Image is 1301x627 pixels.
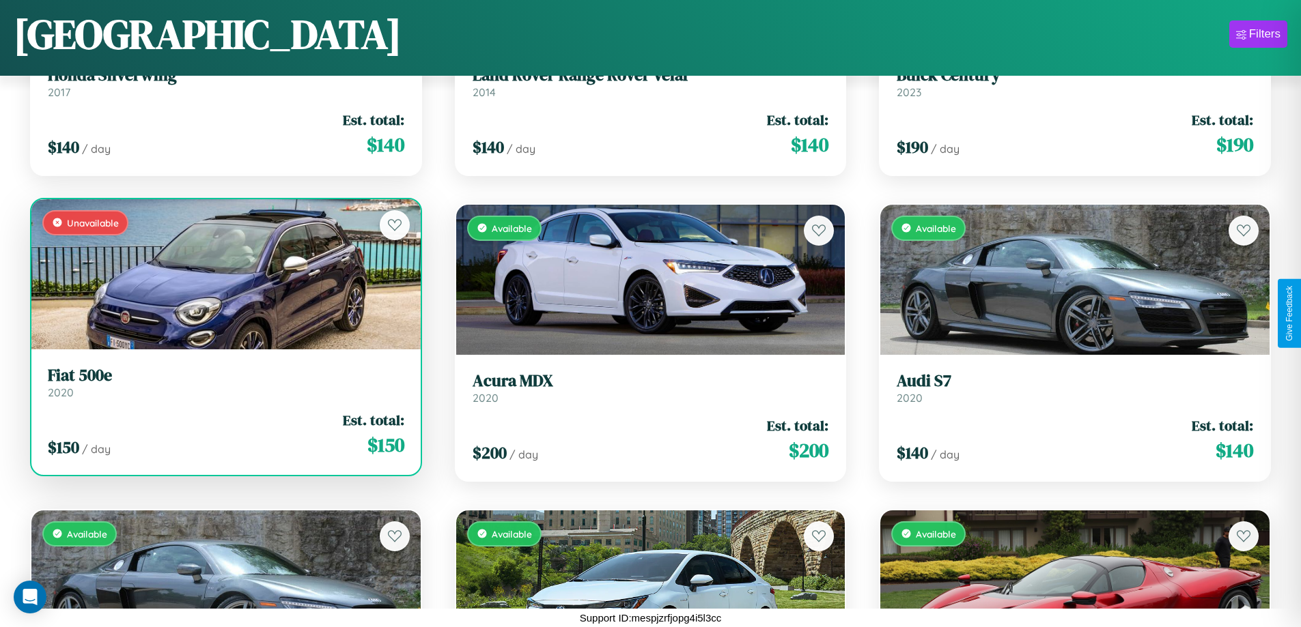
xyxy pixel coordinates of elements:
[367,131,404,158] span: $ 140
[82,142,111,156] span: / day
[791,131,828,158] span: $ 140
[897,371,1253,391] h3: Audi S7
[1216,437,1253,464] span: $ 140
[897,391,923,405] span: 2020
[897,65,1253,99] a: Buick Century2023
[789,437,828,464] span: $ 200
[767,110,828,130] span: Est. total:
[367,431,404,458] span: $ 150
[931,142,960,156] span: / day
[343,410,404,430] span: Est. total:
[48,366,404,399] a: Fiat 500e2020
[48,65,404,85] h3: Honda Silverwing
[67,528,107,540] span: Available
[897,85,921,99] span: 2023
[897,441,928,464] span: $ 140
[916,222,956,234] span: Available
[14,6,402,62] h1: [GEOGRAPHIC_DATA]
[48,385,74,399] span: 2020
[916,528,956,540] span: Available
[1192,415,1253,435] span: Est. total:
[67,217,119,229] span: Unavailable
[767,415,828,435] span: Est. total:
[580,609,722,627] p: Support ID: mespjzrfjopg4i5l3cc
[897,65,1253,85] h3: Buick Century
[1249,27,1281,41] div: Filters
[1229,20,1287,48] button: Filters
[343,110,404,130] span: Est. total:
[48,85,70,99] span: 2017
[48,436,79,458] span: $ 150
[48,136,79,158] span: $ 140
[82,442,111,456] span: / day
[492,528,532,540] span: Available
[931,448,960,461] span: / day
[492,222,532,234] span: Available
[473,371,829,405] a: Acura MDX2020
[473,441,507,464] span: $ 200
[1192,110,1253,130] span: Est. total:
[1285,286,1294,341] div: Give Feedback
[473,371,829,391] h3: Acura MDX
[473,65,829,99] a: Land Rover Range Rover Velar2014
[473,85,496,99] span: 2014
[509,448,538,461] span: / day
[473,136,504,158] span: $ 140
[1216,131,1253,158] span: $ 190
[473,65,829,85] h3: Land Rover Range Rover Velar
[48,65,404,99] a: Honda Silverwing2017
[897,136,928,158] span: $ 190
[473,391,499,405] span: 2020
[48,366,404,385] h3: Fiat 500e
[897,371,1253,405] a: Audi S72020
[507,142,535,156] span: / day
[14,581,46,613] div: Open Intercom Messenger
